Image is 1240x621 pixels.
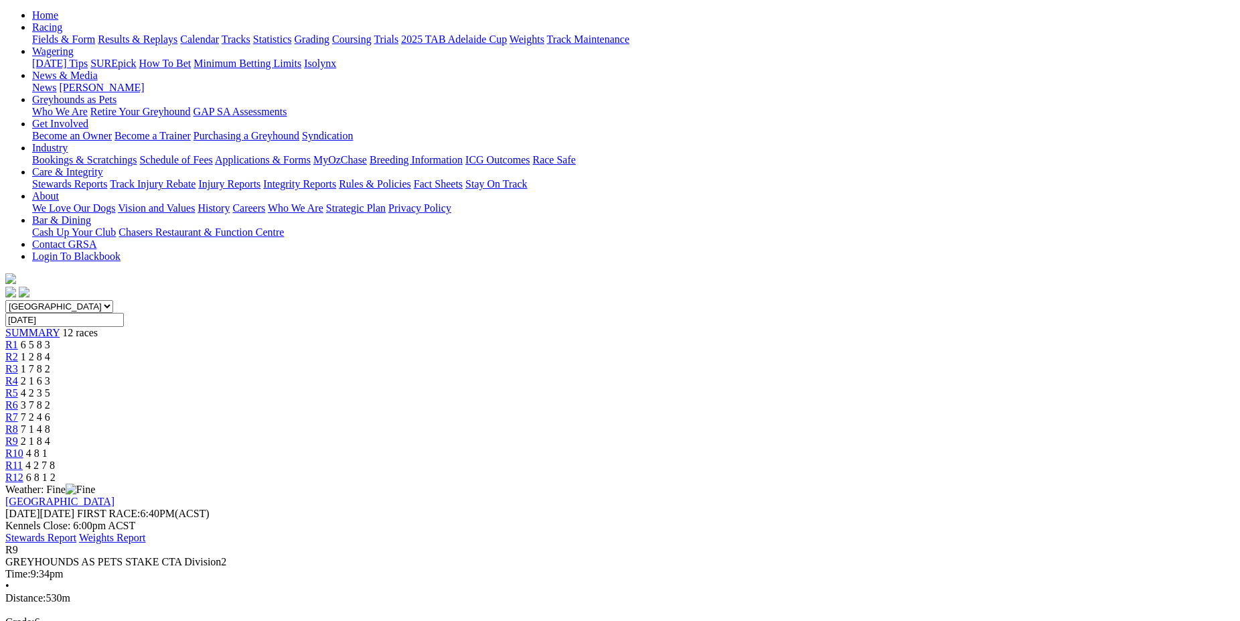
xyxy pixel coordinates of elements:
span: 2 1 6 3 [21,375,50,387]
a: Strategic Plan [326,202,386,214]
span: • [5,580,9,592]
span: 6:40PM(ACST) [77,508,210,519]
div: 9:34pm [5,568,1235,580]
a: Vision and Values [118,202,195,214]
span: FIRST RACE: [77,508,140,519]
a: We Love Our Dogs [32,202,115,214]
span: 6 8 1 2 [26,472,56,483]
div: News & Media [32,82,1235,94]
a: History [198,202,230,214]
div: Kennels Close: 6:00pm ACST [5,520,1235,532]
a: Chasers Restaurant & Function Centre [119,226,284,238]
span: [DATE] [5,508,74,519]
a: R10 [5,447,23,459]
a: Greyhounds as Pets [32,94,117,105]
a: Minimum Betting Limits [193,58,301,69]
a: [GEOGRAPHIC_DATA] [5,496,114,507]
a: Contact GRSA [32,238,96,250]
a: Isolynx [304,58,336,69]
a: Cash Up Your Club [32,226,116,238]
a: Care & Integrity [32,166,103,178]
a: R7 [5,411,18,423]
span: 4 8 1 [26,447,48,459]
span: R9 [5,544,18,555]
a: Get Involved [32,118,88,129]
a: Syndication [302,130,353,141]
a: Weights [510,33,544,45]
a: Stewards Reports [32,178,107,190]
a: Wagering [32,46,74,57]
span: [DATE] [5,508,40,519]
span: Time: [5,568,31,579]
div: Wagering [32,58,1235,70]
a: Results & Replays [98,33,177,45]
span: R9 [5,435,18,447]
span: Weather: Fine [5,484,95,495]
a: Who We Are [32,106,88,117]
span: 1 2 8 4 [21,351,50,362]
a: ICG Outcomes [465,154,530,165]
a: Trials [374,33,398,45]
a: About [32,190,59,202]
a: 2025 TAB Adelaide Cup [401,33,507,45]
a: Integrity Reports [263,178,336,190]
a: Track Injury Rebate [110,178,196,190]
div: Industry [32,154,1235,166]
div: Racing [32,33,1235,46]
img: logo-grsa-white.png [5,273,16,284]
a: Careers [232,202,265,214]
img: facebook.svg [5,287,16,297]
a: GAP SA Assessments [193,106,287,117]
a: Login To Blackbook [32,251,121,262]
a: Statistics [253,33,292,45]
a: Grading [295,33,329,45]
div: Bar & Dining [32,226,1235,238]
span: 7 2 4 6 [21,411,50,423]
input: Select date [5,313,124,327]
a: Bar & Dining [32,214,91,226]
span: 7 1 4 8 [21,423,50,435]
img: twitter.svg [19,287,29,297]
a: Calendar [180,33,219,45]
a: Rules & Policies [339,178,411,190]
a: [PERSON_NAME] [59,82,144,93]
a: R3 [5,363,18,374]
span: 4 2 3 5 [21,387,50,399]
a: [DATE] Tips [32,58,88,69]
a: Breeding Information [370,154,463,165]
span: 1 7 8 2 [21,363,50,374]
a: SUMMARY [5,327,60,338]
img: Fine [66,484,95,496]
a: R6 [5,399,18,411]
a: Applications & Forms [215,154,311,165]
a: Fact Sheets [414,178,463,190]
a: R5 [5,387,18,399]
div: Get Involved [32,130,1235,142]
a: News & Media [32,70,98,81]
a: MyOzChase [313,154,367,165]
a: Schedule of Fees [139,154,212,165]
span: Distance: [5,592,46,604]
div: GREYHOUNDS AS PETS STAKE CTA Division2 [5,556,1235,568]
a: Stewards Report [5,532,76,543]
a: R11 [5,460,23,471]
div: Care & Integrity [32,178,1235,190]
a: R2 [5,351,18,362]
span: 2 1 8 4 [21,435,50,447]
a: Industry [32,142,68,153]
a: Fields & Form [32,33,95,45]
a: R4 [5,375,18,387]
span: 3 7 8 2 [21,399,50,411]
span: R1 [5,339,18,350]
a: Purchasing a Greyhound [193,130,299,141]
a: Who We Are [268,202,323,214]
div: Greyhounds as Pets [32,106,1235,118]
a: Weights Report [79,532,146,543]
